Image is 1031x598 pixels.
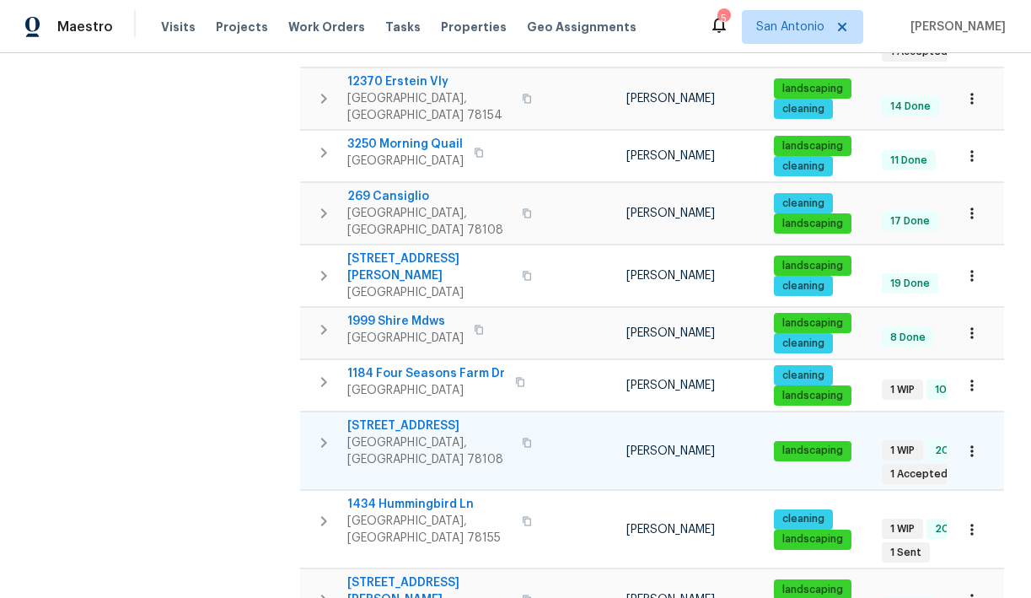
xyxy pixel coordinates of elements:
span: Properties [441,19,507,35]
span: [PERSON_NAME] [626,327,715,339]
span: 3250 Morning Quail [347,136,464,153]
span: [PERSON_NAME] [626,270,715,282]
span: 1999 Shire Mdws [347,313,464,330]
span: cleaning [776,159,831,174]
span: Geo Assignments [527,19,636,35]
span: cleaning [776,337,831,351]
span: Visits [161,19,196,35]
span: 269 Cansiglio [347,188,512,205]
span: [PERSON_NAME] [626,445,715,457]
span: [PERSON_NAME] [626,524,715,536]
span: [PERSON_NAME] [626,380,715,391]
span: 1 Accepted [883,467,954,482]
span: 14 Done [883,100,937,114]
span: 1184 Four Seasons Farm Dr [347,365,505,382]
span: cleaning [776,102,831,116]
span: 17 Done [883,214,937,229]
span: Maestro [57,19,113,35]
span: [GEOGRAPHIC_DATA] [347,330,464,347]
span: [GEOGRAPHIC_DATA], [GEOGRAPHIC_DATA] 78108 [347,205,512,239]
span: 1 WIP [883,444,921,458]
span: [PERSON_NAME] [626,93,715,105]
span: 12370 Erstein Vly [347,73,512,90]
span: [GEOGRAPHIC_DATA] [347,382,505,399]
span: 20 Done [928,444,985,458]
span: 10 Done [928,383,982,397]
span: 1434 Hummingbird Ln [347,496,512,513]
span: 1 WIP [883,383,921,397]
span: cleaning [776,279,831,294]
span: cleaning [776,197,831,211]
span: San Antonio [756,19,824,35]
span: [PERSON_NAME] [626,150,715,162]
span: landscaping [776,532,850,547]
span: landscaping [776,583,850,597]
span: [GEOGRAPHIC_DATA] [347,284,512,301]
span: cleaning [776,512,831,526]
span: cleaning [776,369,831,383]
span: 8 Done [883,331,932,345]
span: [PERSON_NAME] [904,19,1006,35]
span: 1 WIP [883,522,921,536]
span: 20 Done [928,522,985,536]
span: landscaping [776,139,850,154]
span: landscaping [776,316,850,331]
div: 5 [717,10,729,27]
span: landscaping [776,259,850,273]
span: landscaping [776,389,850,403]
span: Work Orders [288,19,365,35]
span: Projects [216,19,268,35]
span: 19 Done [883,277,937,291]
span: [STREET_ADDRESS] [347,418,512,434]
span: [GEOGRAPHIC_DATA], [GEOGRAPHIC_DATA] 78108 [347,434,512,468]
span: 11 Done [883,154,934,168]
span: landscaping [776,217,850,231]
span: landscaping [776,444,850,458]
span: [GEOGRAPHIC_DATA], [GEOGRAPHIC_DATA] 78155 [347,513,512,547]
span: landscaping [776,82,850,96]
span: [STREET_ADDRESS][PERSON_NAME] [347,251,512,284]
span: 1 Sent [883,546,928,560]
span: [GEOGRAPHIC_DATA], [GEOGRAPHIC_DATA] 78154 [347,90,512,124]
span: Tasks [385,21,421,33]
span: [GEOGRAPHIC_DATA] [347,153,464,170]
span: [PERSON_NAME] [626,207,715,219]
